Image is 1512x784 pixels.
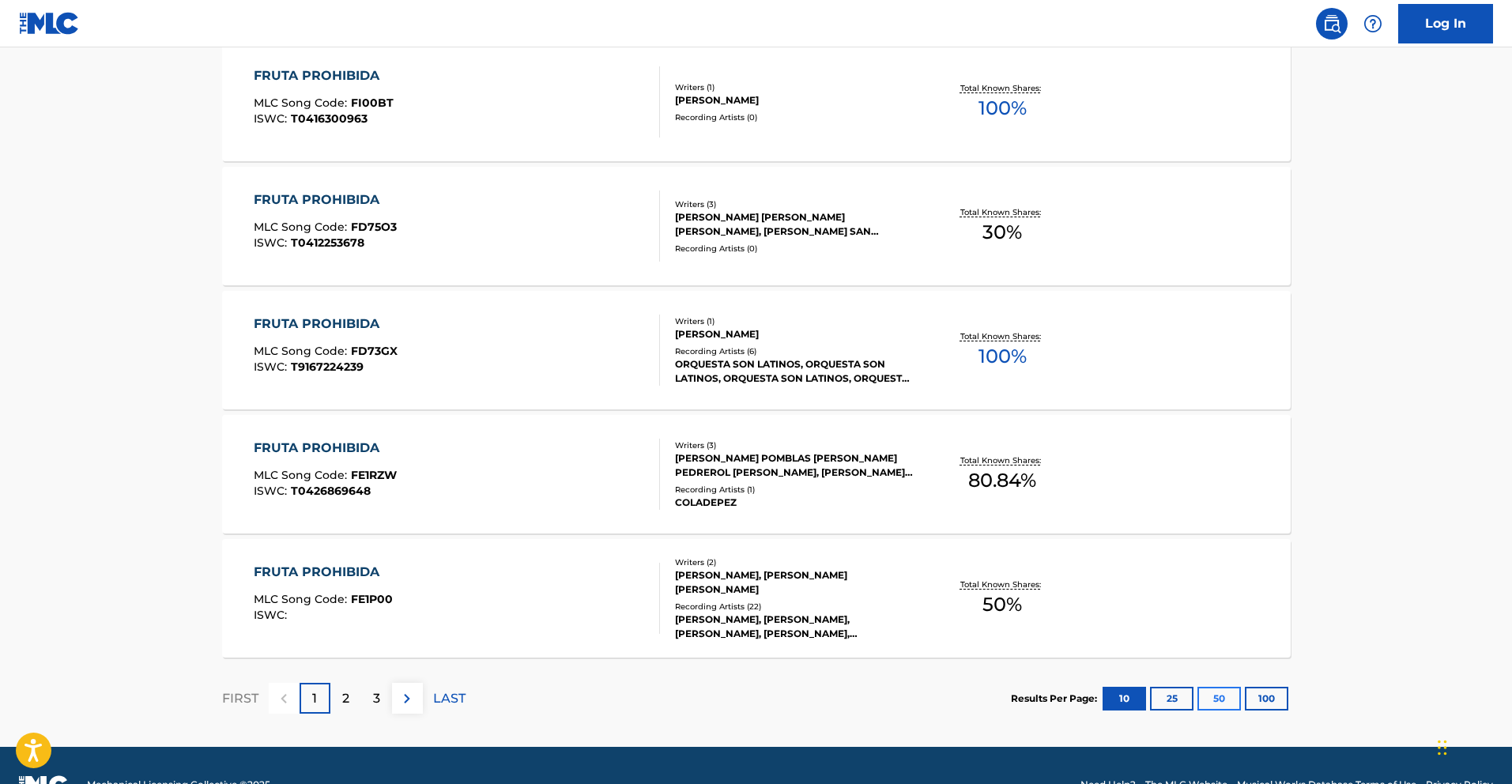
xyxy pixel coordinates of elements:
[675,315,914,327] div: Writers ( 1 )
[254,66,394,85] div: FRUTA PROHIBIDA
[373,689,380,708] p: 3
[968,466,1036,495] span: 80.84 %
[960,206,1045,218] p: Total Known Shares:
[351,220,397,234] span: FD75O3
[254,96,351,110] span: MLC Song Code :
[1150,687,1193,710] button: 25
[254,608,291,622] span: ISWC :
[1357,8,1389,40] div: Help
[1433,708,1512,784] iframe: Chat Widget
[254,344,351,358] span: MLC Song Code :
[960,579,1045,590] p: Total Known Shares:
[312,689,317,708] p: 1
[254,315,398,334] div: FRUTA PROHIBIDA
[254,592,351,606] span: MLC Song Code :
[1197,687,1241,710] button: 50
[254,468,351,482] span: MLC Song Code :
[675,111,914,123] div: Recording Artists ( 0 )
[291,484,371,498] span: T0426869648
[675,439,914,451] div: Writers ( 3 )
[342,689,349,708] p: 2
[351,468,397,482] span: FE1RZW
[675,496,914,510] div: COLADEPEZ
[222,43,1291,161] a: FRUTA PROHIBIDAMLC Song Code:FI00BTISWC:T0416300963Writers (1)[PERSON_NAME]Recording Artists (0)T...
[960,454,1045,466] p: Total Known Shares:
[254,360,291,374] span: ISWC :
[960,330,1045,342] p: Total Known Shares:
[978,342,1027,371] span: 100 %
[254,111,291,126] span: ISWC :
[222,291,1291,409] a: FRUTA PROHIBIDAMLC Song Code:FD73GXISWC:T9167224239Writers (1)[PERSON_NAME]Recording Artists (6)O...
[1245,687,1288,710] button: 100
[1316,8,1348,40] a: Public Search
[675,210,914,239] div: [PERSON_NAME] [PERSON_NAME] [PERSON_NAME], [PERSON_NAME] SAN [PERSON_NAME]
[675,568,914,597] div: [PERSON_NAME], [PERSON_NAME] [PERSON_NAME]
[1398,4,1493,43] a: Log In
[222,689,258,708] p: FIRST
[291,236,364,250] span: T0412253678
[960,82,1045,94] p: Total Known Shares:
[675,93,914,107] div: [PERSON_NAME]
[675,484,914,496] div: Recording Artists ( 1 )
[19,12,80,35] img: MLC Logo
[675,357,914,386] div: ORQUESTA SON LATINOS, ORQUESTA SON LATINOS, ORQUESTA SON LATINOS, ORQUESTA SON LATINOS, ORQUESTA ...
[675,243,914,254] div: Recording Artists ( 0 )
[254,190,397,209] div: FRUTA PROHIBIDA
[675,556,914,568] div: Writers ( 2 )
[222,415,1291,533] a: FRUTA PROHIBIDAMLC Song Code:FE1RZWISWC:T0426869648Writers (3)[PERSON_NAME] POMBLAS [PERSON_NAME]...
[675,612,914,641] div: [PERSON_NAME], [PERSON_NAME], [PERSON_NAME], [PERSON_NAME], [PERSON_NAME]
[1322,14,1341,33] img: search
[675,451,914,480] div: [PERSON_NAME] POMBLAS [PERSON_NAME] PEDREROL [PERSON_NAME], [PERSON_NAME] [PERSON_NAME]
[222,539,1291,658] a: FRUTA PROHIBIDAMLC Song Code:FE1P00ISWC:Writers (2)[PERSON_NAME], [PERSON_NAME] [PERSON_NAME]Reco...
[291,111,368,126] span: T0416300963
[978,94,1027,122] span: 100 %
[675,81,914,93] div: Writers ( 1 )
[1438,724,1447,771] div: Drag
[222,167,1291,285] a: FRUTA PROHIBIDAMLC Song Code:FD75O3ISWC:T0412253678Writers (3)[PERSON_NAME] [PERSON_NAME] [PERSON...
[254,563,393,582] div: FRUTA PROHIBIDA
[254,220,351,234] span: MLC Song Code :
[675,345,914,357] div: Recording Artists ( 6 )
[433,689,466,708] p: LAST
[351,96,394,110] span: FI00BT
[675,198,914,210] div: Writers ( 3 )
[254,439,397,458] div: FRUTA PROHIBIDA
[291,360,364,374] span: T9167224239
[351,344,398,358] span: FD73GX
[982,590,1022,619] span: 50 %
[675,601,914,612] div: Recording Artists ( 22 )
[1011,692,1101,706] p: Results Per Page:
[1103,687,1146,710] button: 10
[1363,14,1382,33] img: help
[982,218,1022,247] span: 30 %
[254,236,291,250] span: ISWC :
[351,592,393,606] span: FE1P00
[254,484,291,498] span: ISWC :
[675,327,914,341] div: [PERSON_NAME]
[398,689,417,708] img: right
